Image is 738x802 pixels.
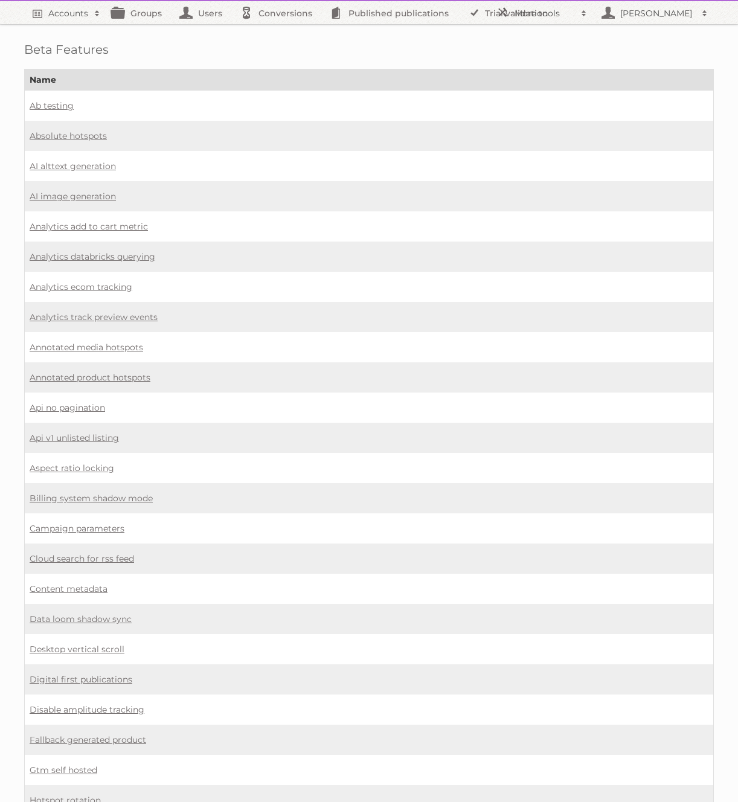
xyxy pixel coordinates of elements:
[30,402,105,413] a: Api no pagination
[48,7,88,19] h2: Accounts
[30,674,132,685] a: Digital first publications
[24,42,714,57] h1: Beta Features
[30,281,132,292] a: Analytics ecom tracking
[30,161,116,172] a: AI alttext generation
[30,130,107,141] a: Absolute hotspots
[30,191,116,202] a: AI image generation
[30,523,124,534] a: Campaign parameters
[30,221,148,232] a: Analytics add to cart metric
[515,7,575,19] h2: More tools
[30,493,153,504] a: Billing system shadow mode
[25,69,714,91] th: Name
[30,312,158,322] a: Analytics track preview events
[593,1,714,24] a: [PERSON_NAME]
[30,463,114,473] a: Aspect ratio locking
[30,765,97,775] a: Gtm self hosted
[24,1,106,24] a: Accounts
[324,1,461,24] a: Published publications
[30,614,132,624] a: Data loom shadow sync
[30,704,144,715] a: Disable amplitude tracking
[490,1,593,24] a: More tools
[30,100,74,111] a: Ab testing
[461,1,560,24] a: Trial validation
[174,1,234,24] a: Users
[106,1,174,24] a: Groups
[234,1,324,24] a: Conversions
[30,583,107,594] a: Content metadata
[30,432,119,443] a: Api v1 unlisted listing
[30,372,150,383] a: Annotated product hotspots
[30,342,143,353] a: Annotated media hotspots
[30,553,134,564] a: Cloud search for rss feed
[30,644,124,655] a: Desktop vertical scroll
[30,251,155,262] a: Analytics databricks querying
[617,7,696,19] h2: [PERSON_NAME]
[30,734,146,745] a: Fallback generated product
